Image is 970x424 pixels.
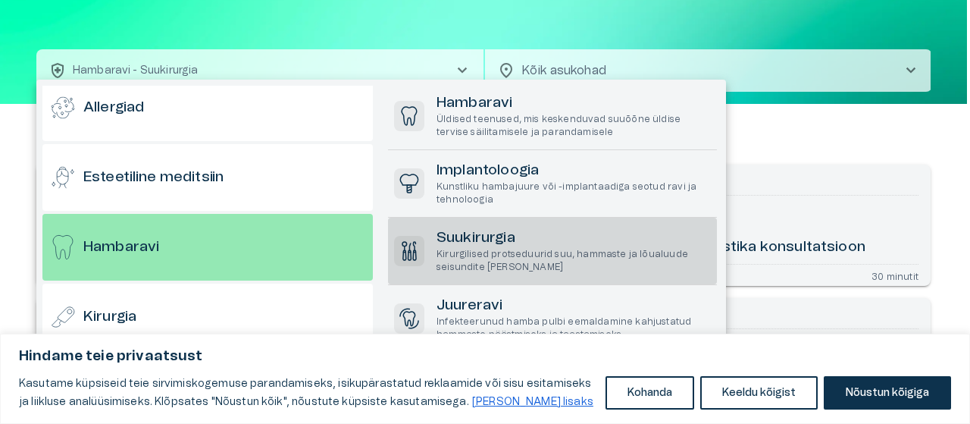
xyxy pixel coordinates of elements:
[436,316,711,341] p: Infekteerunud hamba pulbi eemaldamine kahjustatud hammaste päästmiseks ja taastamiseks
[436,248,711,274] p: Kirurgilised protseduurid suu, hammaste ja lõualuude seisundite [PERSON_NAME]
[700,376,818,410] button: Keeldu kõigist
[436,228,711,249] h6: Suukirurgia
[436,296,711,316] h6: Juureravi
[824,376,951,410] button: Nõustun kõigiga
[19,347,951,366] p: Hindame teie privaatsust
[436,113,711,139] p: Üldised teenused, mis keskenduvad suuõõne üldise tervise säilitamisele ja parandamisele
[83,98,144,118] h6: Allergiad
[83,237,159,258] h6: Hambaravi
[436,93,711,114] h6: Hambaravi
[436,161,711,181] h6: Implantoloogia
[471,396,594,408] a: Loe lisaks
[77,12,100,24] span: Help
[19,375,594,411] p: Kasutame küpsiseid teie sirvimiskogemuse parandamiseks, isikupärastatud reklaamide või sisu esita...
[83,168,224,188] h6: Esteetiline meditsiin
[436,181,711,206] p: Kunstliku hambajuure või -implantaadiga seotud ravi ja tehnoloogia
[83,307,136,328] h6: Kirurgia
[605,376,694,410] button: Kohanda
